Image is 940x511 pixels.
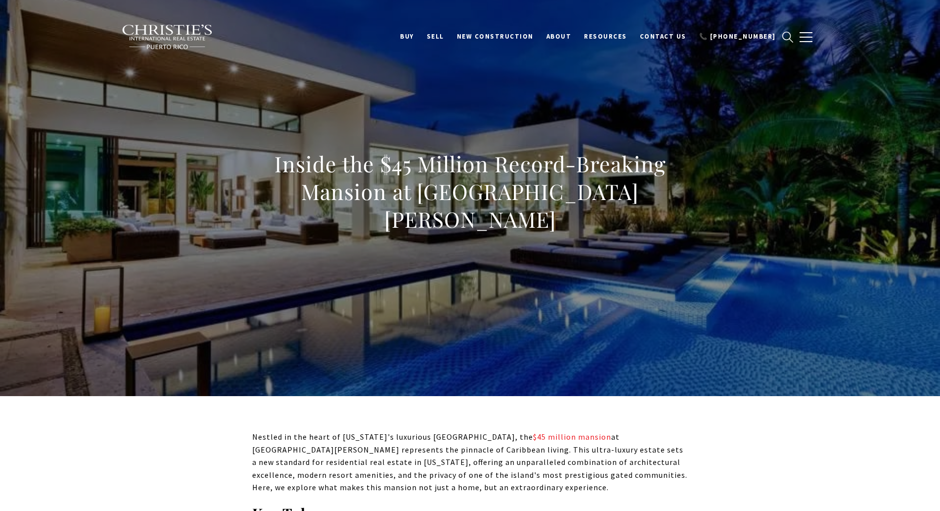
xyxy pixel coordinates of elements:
[640,32,686,41] span: Contact Us
[450,27,540,46] a: New Construction
[252,150,688,233] h1: Inside the $45 Million Record-Breaking Mansion at [GEOGRAPHIC_DATA][PERSON_NAME]
[420,27,450,46] a: SELL
[540,27,578,46] a: About
[533,432,611,442] a: $45 million mansion
[699,32,776,41] span: 📞 [PHONE_NUMBER]
[252,431,688,494] p: Nestled in the heart of [US_STATE]'s luxurious [GEOGRAPHIC_DATA], the at [GEOGRAPHIC_DATA][PERSON...
[394,27,420,46] a: BUY
[457,32,534,41] span: New Construction
[122,24,214,50] img: Christie's International Real Estate black text logo
[693,27,782,46] a: 📞 [PHONE_NUMBER]
[578,27,633,46] a: Resources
